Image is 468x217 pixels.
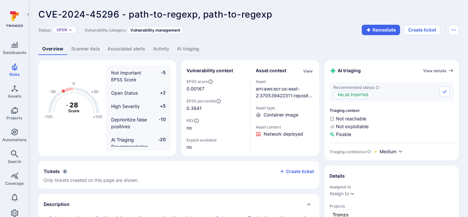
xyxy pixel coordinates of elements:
[111,137,148,170] span: AI Triaging Recommendation (Medium Confidence) - False Positive
[256,125,314,129] span: Asset context
[302,67,314,74] div: Click to view all asset context details
[330,149,372,154] div: Triaging confidence :
[111,117,147,129] span: Deprioritize false positives
[333,85,379,90] span: Recommended status
[367,150,371,154] svg: AI Triaging Agent self-evaluates the confidence behind recommended status based on the depth and ...
[256,67,286,74] h2: Asset context
[93,114,102,119] text: +100
[153,69,166,83] span: -5
[153,136,166,170] span: -20
[187,67,233,74] h2: Vulnerability context
[256,105,314,110] span: Asset type
[264,131,303,137] span: Click to view evidence
[256,86,313,132] a: arn:aws:ecr:us-east-2:370539422311:repository/polaris/broker-client/sha256:cbcd906a0463298f9f6151...
[66,101,69,109] tspan: -
[187,118,245,123] span: KEV
[330,191,349,196] button: Assign to
[330,123,454,130] span: Not exploitable
[302,69,314,74] button: View
[128,26,183,34] div: Vulnerability management
[153,103,166,110] span: +5
[26,12,31,17] i: Expand navigation menu
[67,43,104,55] a: Scanner data
[72,81,75,86] text: 0
[8,94,21,99] span: Assets
[187,105,245,112] span: 0.3841
[38,9,272,20] span: CVE-2024-45296 - path-to-regexp, path-to-regexp
[187,125,245,131] span: no
[423,68,454,73] a: View details
[70,101,78,109] tspan: 28
[439,87,450,97] button: Accept recommended status
[187,86,204,92] span: 0.00167
[38,194,319,215] div: Collapse description
[38,161,319,189] div: Collapse
[333,91,373,99] p: False positive
[111,103,140,109] span: High Severity
[91,89,98,94] text: +50
[330,108,454,113] span: Triaging context
[153,89,166,96] span: +2
[38,28,51,33] span: Status:
[187,144,245,150] span: no
[375,86,379,89] svg: AI triaging agent's recommendation for vulnerability status
[256,79,314,84] span: Asset
[279,169,314,174] button: Create ticket
[448,25,459,35] button: Options menu
[44,168,60,175] h2: Tickets
[49,89,56,94] text: -50
[330,173,345,179] h2: Details
[57,27,67,33] button: Open
[44,201,70,208] h2: Description
[330,67,361,74] h2: AI triaging
[69,28,72,32] button: Expand dropdown
[6,115,22,120] span: Projects
[104,43,149,55] a: Associated alerts
[264,112,298,118] span: Container image
[9,72,20,77] span: Risks
[3,50,26,55] span: Dashboards
[380,148,403,155] button: Medium
[24,10,32,18] button: Expand navigation menu
[111,90,138,96] span: Open Status
[187,99,245,104] span: EPSS percentile
[111,70,141,82] span: Not Important EPSS Score
[380,148,396,155] span: Medium
[2,137,27,142] span: Automations
[404,25,440,35] button: Create ticket
[173,43,203,55] a: AI triaging
[84,28,126,33] span: Vulnerability category:
[44,114,53,119] text: -100
[68,108,79,113] text: Score
[350,191,355,196] button: Expand dropdown
[38,43,67,55] a: Overview
[362,25,400,35] button: Remediate
[330,204,454,209] span: Projects
[38,161,319,189] section: tickets card
[38,43,459,55] div: Vulnerability tabs
[187,79,245,84] span: EPSS score
[153,116,166,130] span: -10
[330,184,454,189] span: Assigned to
[44,177,139,183] span: Only tickets created on this page are shown.
[8,159,21,164] span: Search
[62,169,68,174] span: 0
[187,138,217,142] span: Exploit available
[149,43,173,55] a: Activity
[61,101,87,114] g: The vulnerability score is based on the parameters defined in the settings
[330,131,454,138] span: Fixable
[5,181,24,186] span: Coverage
[330,115,454,122] span: Not reachable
